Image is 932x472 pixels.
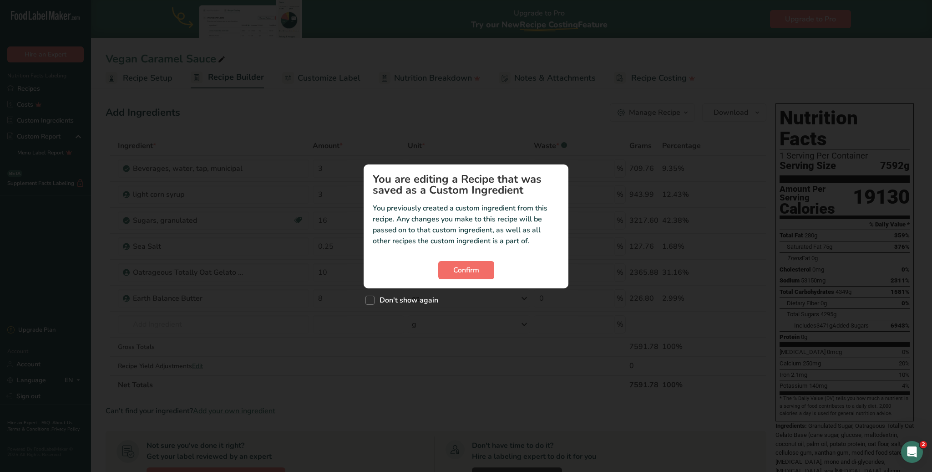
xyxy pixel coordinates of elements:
iframe: Intercom live chat [901,441,923,463]
span: Don't show again [375,296,438,305]
span: 2 [920,441,927,448]
span: Confirm [453,265,479,276]
button: Confirm [438,261,494,279]
p: You previously created a custom ingredient from this recipe. Any changes you make to this recipe ... [373,203,559,246]
h1: You are editing a Recipe that was saved as a Custom Ingredient [373,174,559,195]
